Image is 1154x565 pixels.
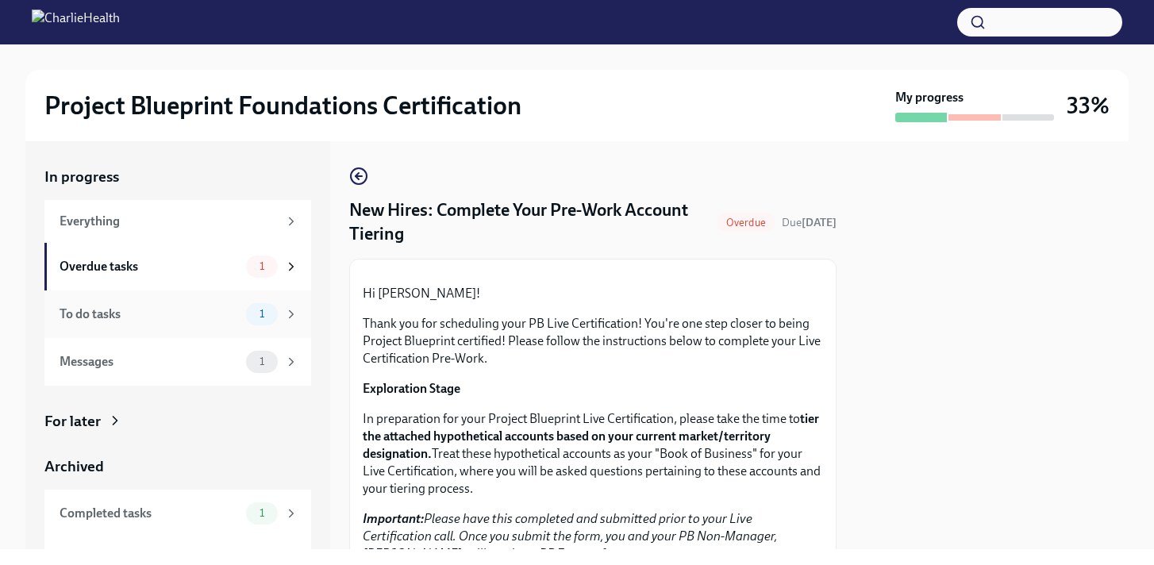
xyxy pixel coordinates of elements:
span: Due [782,216,837,229]
a: Messages1 [44,338,311,386]
p: Thank you for scheduling your PB Live Certification! You're one step closer to being Project Blue... [363,315,823,367]
img: CharlieHealth [32,10,120,35]
span: 1 [250,260,274,272]
span: 1 [250,308,274,320]
a: To do tasks1 [44,290,311,338]
div: Messages [60,353,240,371]
div: Overdue tasks [60,258,240,275]
h2: Project Blueprint Foundations Certification [44,90,521,121]
strong: My progress [895,89,964,106]
div: Completed tasks [60,505,240,522]
strong: tier the attached hypothetical accounts based on your current market/territory designation. [363,411,819,461]
p: Hi [PERSON_NAME]! [363,285,823,302]
span: Overdue [717,217,775,229]
em: Please have this completed and submitted prior to your Live Certification call. Once you submit t... [363,511,777,561]
a: Everything [44,200,311,243]
strong: [DATE] [802,216,837,229]
div: For later [44,411,101,432]
a: Overdue tasks1 [44,243,311,290]
a: For later [44,411,311,432]
h3: 33% [1067,91,1110,120]
span: 1 [250,507,274,519]
div: To do tasks [60,306,240,323]
strong: Important: [363,511,424,526]
a: In progress [44,167,311,187]
a: Completed tasks1 [44,490,311,537]
span: September 8th, 2025 12:00 [782,215,837,230]
strong: Exploration Stage [363,381,460,396]
h4: New Hires: Complete Your Pre-Work Account Tiering [349,198,710,246]
span: 1 [250,356,274,367]
p: In preparation for your Project Blueprint Live Certification, please take the time to Treat these... [363,410,823,498]
div: Everything [60,213,278,230]
a: Archived [44,456,311,477]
